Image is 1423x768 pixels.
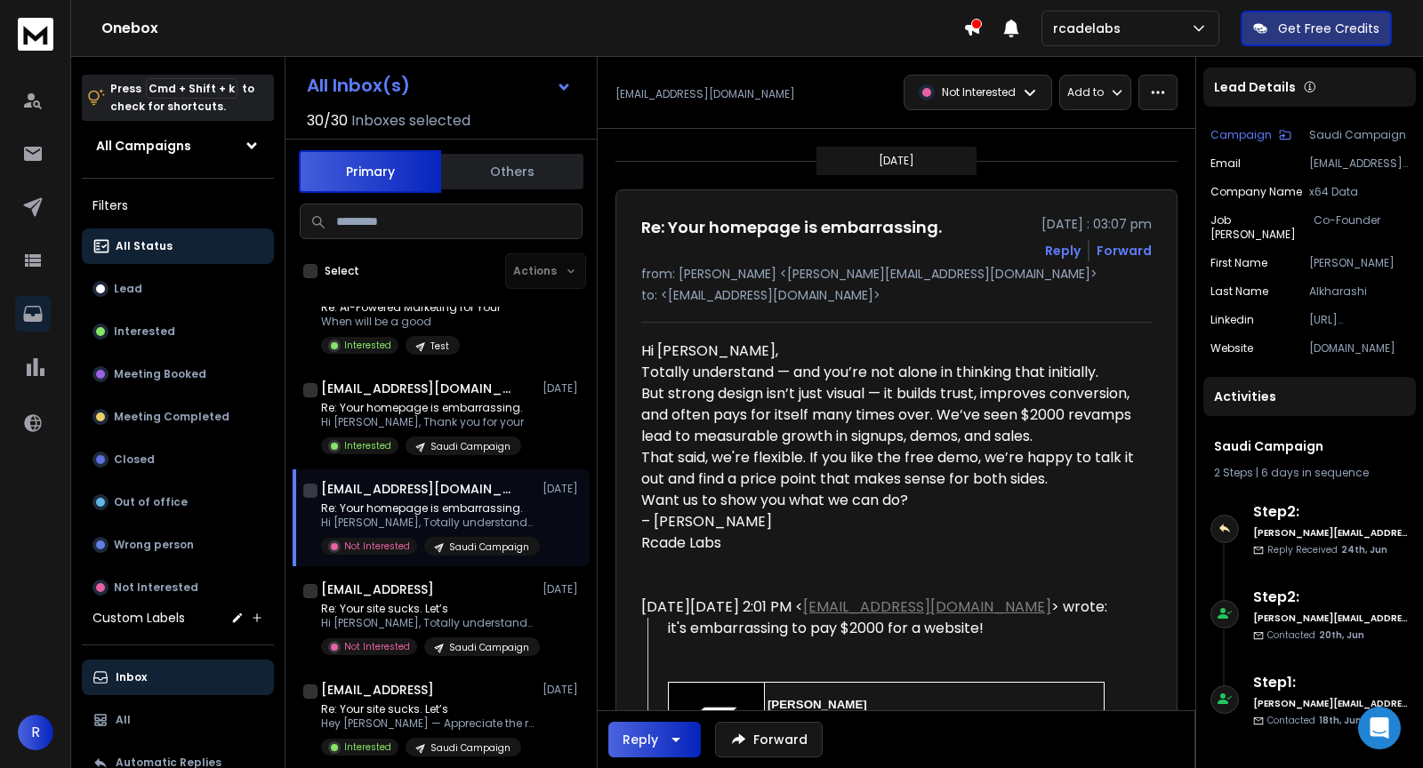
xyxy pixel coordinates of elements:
p: Not Interested [942,85,1016,100]
p: Inbox [116,670,147,684]
p: Hi [PERSON_NAME], Totally understand — and [321,516,535,530]
button: Others [441,152,583,191]
button: Campaign [1210,128,1291,142]
p: Saudi Campaign [449,540,529,554]
h1: [EMAIL_ADDRESS] [321,580,434,598]
p: Get Free Credits [1278,20,1379,37]
span: 18th, Jun [1319,714,1362,727]
p: Saudi Campaign [1309,128,1409,142]
p: Co-Founder [1314,213,1409,242]
p: Contacted [1267,714,1362,727]
p: Add to [1067,85,1104,100]
p: Meeting Completed [114,410,229,424]
p: Re: Your site sucks. Let’s [321,702,535,716]
div: it's embarrassing to pay $2000 for a website! [668,618,1138,639]
button: Forward [715,722,823,757]
p: Interested [344,339,391,352]
p: Job [PERSON_NAME] [1210,213,1314,242]
p: x64 Data [1309,185,1409,199]
p: Interested [344,740,391,754]
h6: Step 2 : [1253,587,1409,608]
button: Meeting Completed [82,399,274,435]
h1: [EMAIL_ADDRESS][DOMAIN_NAME] [321,480,517,498]
p: Re: Your site sucks. Let’s [321,602,535,616]
button: R [18,715,53,750]
p: Alkharashi [1309,284,1409,299]
div: Totally understand — and you’re not alone in thinking that initially. [641,362,1138,383]
div: Activities [1203,377,1416,416]
button: Meeting Booked [82,356,274,392]
div: That said, we're flexible. If you like the free demo, we’re happy to talk it out and find a price... [641,447,1138,490]
p: Closed [114,452,155,467]
p: Hi [PERSON_NAME], Thank you for your [321,415,524,429]
p: Lead Details [1214,78,1296,96]
p: [DATE] [543,582,583,596]
p: to: <[EMAIL_ADDRESS][DOMAIN_NAME]> [641,286,1152,304]
p: Press to check for shortcuts. [110,80,254,116]
button: Out of office [82,484,274,520]
p: Test [430,340,449,353]
p: Campaign [1210,128,1272,142]
h1: Saudi Campaign [1214,437,1405,455]
button: Reply [1045,242,1081,260]
p: Linkedin [1210,313,1254,327]
p: Website [1210,341,1253,356]
div: Forward [1097,242,1152,260]
button: Inbox [82,660,274,695]
button: Closed [82,442,274,477]
div: Open Intercom Messenger [1358,707,1401,749]
p: Hi [PERSON_NAME], Totally understand — and [321,616,535,630]
p: [URL][DOMAIN_NAME] [1309,313,1409,327]
span: Cmd + Shift + k [146,78,237,99]
button: All [82,702,274,738]
p: First Name [1210,256,1267,270]
p: Re: Your homepage is embarrassing. [321,501,535,516]
a: [EMAIL_ADDRESS][DOMAIN_NAME] [803,596,1051,617]
p: Saudi Campaign [430,741,511,755]
h6: [PERSON_NAME][EMAIL_ADDRESS][DOMAIN_NAME] [1253,526,1409,540]
div: Reply [623,731,658,748]
h3: Filters [82,193,274,218]
div: But strong design isn’t just visual — it builds trust, improves conversion, and often pays for it... [641,383,1138,447]
div: Hi [PERSON_NAME], [641,340,1138,362]
button: Wrong person [82,527,274,563]
p: All [116,713,131,727]
p: Re: Your homepage is embarrassing. [321,401,524,415]
p: [DATE] : 03:07 pm [1041,215,1152,233]
h6: Step 1 : [1253,672,1409,693]
strong: [PERSON_NAME] [768,698,867,711]
h1: Re: Your homepage is embarrassing. [641,215,942,240]
h1: Onebox [101,18,963,39]
p: Not Interested [344,540,410,553]
p: Re: AI-Powered Marketing for Your [321,300,501,315]
button: Not Interested [82,570,274,605]
h1: All Campaigns [96,137,191,155]
div: [DATE][DATE] 2:01 PM < > wrote: [641,596,1138,618]
button: Primary [299,150,441,193]
button: Interested [82,314,274,349]
p: from: [PERSON_NAME] <[PERSON_NAME][EMAIL_ADDRESS][DOMAIN_NAME]> [641,265,1152,283]
h1: [EMAIL_ADDRESS][DOMAIN_NAME] +1 [321,380,517,397]
p: [EMAIL_ADDRESS][DOMAIN_NAME] [1309,156,1409,171]
p: Not Interested [114,580,198,595]
p: Out of office [114,495,188,509]
div: Want us to show you what we can do? [641,490,1138,511]
button: Lead [82,271,274,307]
p: Not Interested [344,640,410,653]
span: 6 days in sequence [1261,465,1369,480]
div: – [PERSON_NAME] Rcade Labs [641,511,1138,554]
h6: [PERSON_NAME][EMAIL_ADDRESS][DOMAIN_NAME] [1253,697,1409,710]
p: Wrong person [114,538,194,552]
h6: [PERSON_NAME][EMAIL_ADDRESS][DOMAIN_NAME] [1253,612,1409,625]
div: | [1214,466,1405,480]
h1: [EMAIL_ADDRESS] [321,681,434,699]
span: 24th, Jun [1341,543,1387,556]
button: All Inbox(s) [293,68,586,103]
label: Select [325,264,359,278]
p: [DATE] [543,482,583,496]
span: 20th, Jun [1319,628,1364,642]
span: 30 / 30 [307,110,348,132]
p: Last Name [1210,284,1268,299]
